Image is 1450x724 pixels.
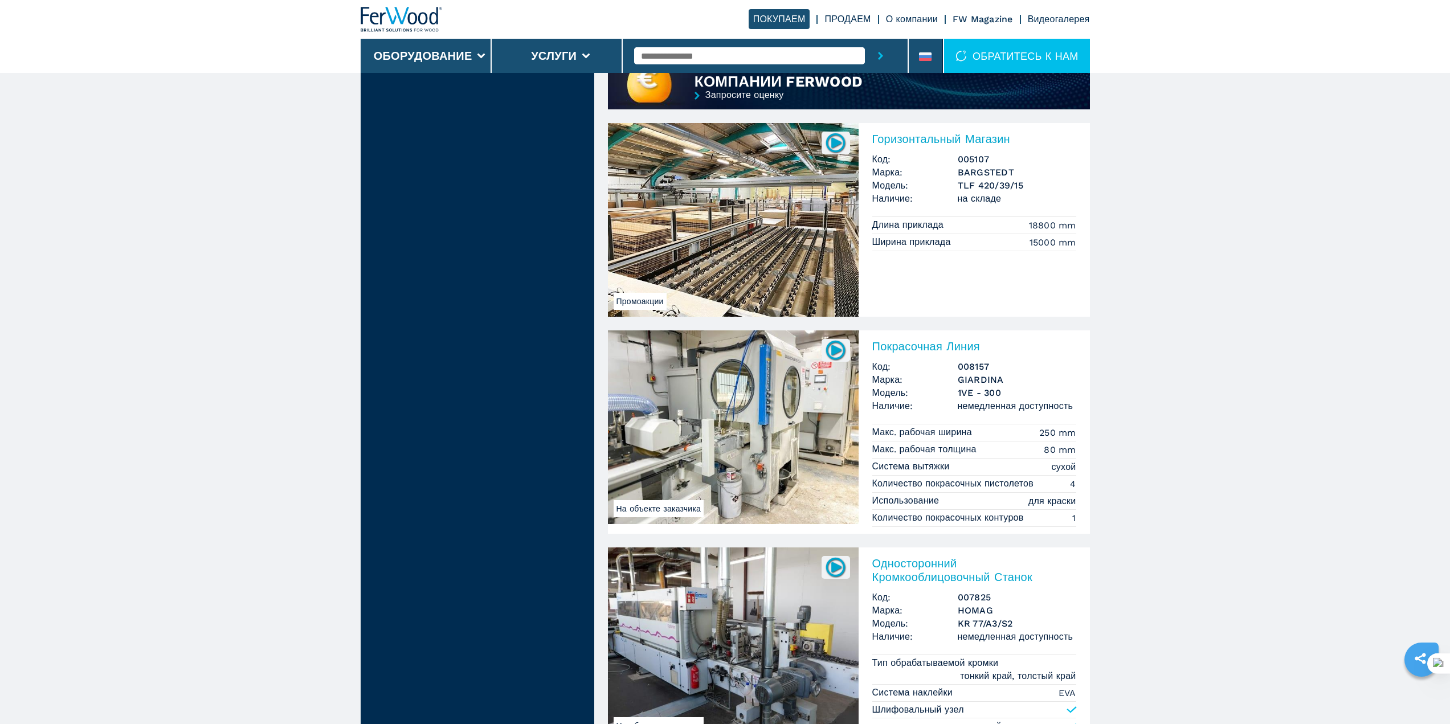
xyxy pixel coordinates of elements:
span: Промоакции [614,293,667,310]
span: немедленная доступность [958,399,1076,412]
em: тонкий край, толстый край [960,669,1076,682]
h3: KR 77/A3/S2 [958,617,1076,630]
a: FW Magazine [953,14,1013,24]
h3: BARGSTEDT [958,166,1076,179]
a: Горизонтальный Магазин BARGSTEDT TLF 420/39/15Промоакции005107Горизонтальный МагазинКод:005107Мар... [608,123,1090,317]
em: EVA [1059,686,1076,700]
a: Видеогалерея [1028,14,1090,24]
a: Покрасочная Линия GIARDINA 1VE - 300На объекте заказчика008157Покрасочная ЛинияКод:008157Марка:GI... [608,330,1090,534]
span: Код: [872,153,958,166]
h3: 007825 [958,591,1076,604]
em: 18800 mm [1029,219,1076,232]
em: 4 [1070,477,1076,490]
img: Ferwood [361,7,443,32]
p: Использование [872,494,942,507]
button: Оборудование [374,49,472,63]
span: На объекте заказчика [614,500,704,517]
h3: 008157 [958,360,1076,373]
span: Марка: [872,166,958,179]
span: Марка: [872,373,958,386]
em: сухой [1052,460,1076,473]
img: Покрасочная Линия GIARDINA 1VE - 300 [608,330,859,524]
p: Ширина приклада [872,236,954,248]
span: Код: [872,360,958,373]
em: 15000 mm [1030,236,1076,249]
img: Горизонтальный Магазин BARGSTEDT TLF 420/39/15 [608,123,859,317]
p: Макс. рабочая толщина [872,443,979,456]
h2: Горизонтальный Магазин [872,132,1076,146]
span: Марка: [872,604,958,617]
h3: 005107 [958,153,1076,166]
p: Длина приклада [872,219,947,231]
em: 1 [1072,512,1076,525]
span: Наличие: [872,399,958,412]
h3: TLF 420/39/15 [958,179,1076,192]
span: на складе [958,192,1076,205]
h2: Односторонний Кромкооблицовочный Станок [872,557,1076,584]
p: Количество покрасочных пистолетов [872,477,1037,490]
span: Наличие: [872,192,958,205]
span: Модель: [872,179,958,192]
p: Шлифовальный узел [872,703,964,716]
span: Модель: [872,617,958,630]
button: submit-button [865,39,896,73]
p: Тип обрабатываемой кромки [872,657,1002,669]
img: 008157 [824,339,847,361]
h2: Покрасочная Линия [872,339,1076,353]
span: Модель: [872,386,958,399]
h3: GIARDINA [958,373,1076,386]
p: Система вытяжки [872,460,953,473]
p: Количество покрасочных контуров [872,512,1027,524]
em: 80 mm [1044,443,1076,456]
span: немедленная доступность [958,630,1076,643]
p: Система наклейки [872,686,956,699]
em: для краски [1028,494,1076,508]
p: Макс. рабочая ширина [872,426,975,439]
a: ПОКУПАЕМ [749,9,810,29]
iframe: Chat [1402,673,1441,715]
a: Запросите оценку [608,91,1090,129]
button: Услуги [531,49,577,63]
img: ОБРАТИТЕСЬ К НАМ [955,50,967,62]
h3: 1VE - 300 [958,386,1076,399]
h3: HOMAG [958,604,1076,617]
a: ПРОДАЕМ [824,14,871,24]
span: Наличие: [872,630,958,643]
span: Код: [872,591,958,604]
img: 007825 [824,556,847,578]
img: 005107 [824,132,847,154]
a: sharethis [1406,644,1435,673]
a: О компании [886,14,938,24]
em: 250 mm [1039,426,1076,439]
div: ОБРАТИТЕСЬ К НАМ [944,39,1089,73]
